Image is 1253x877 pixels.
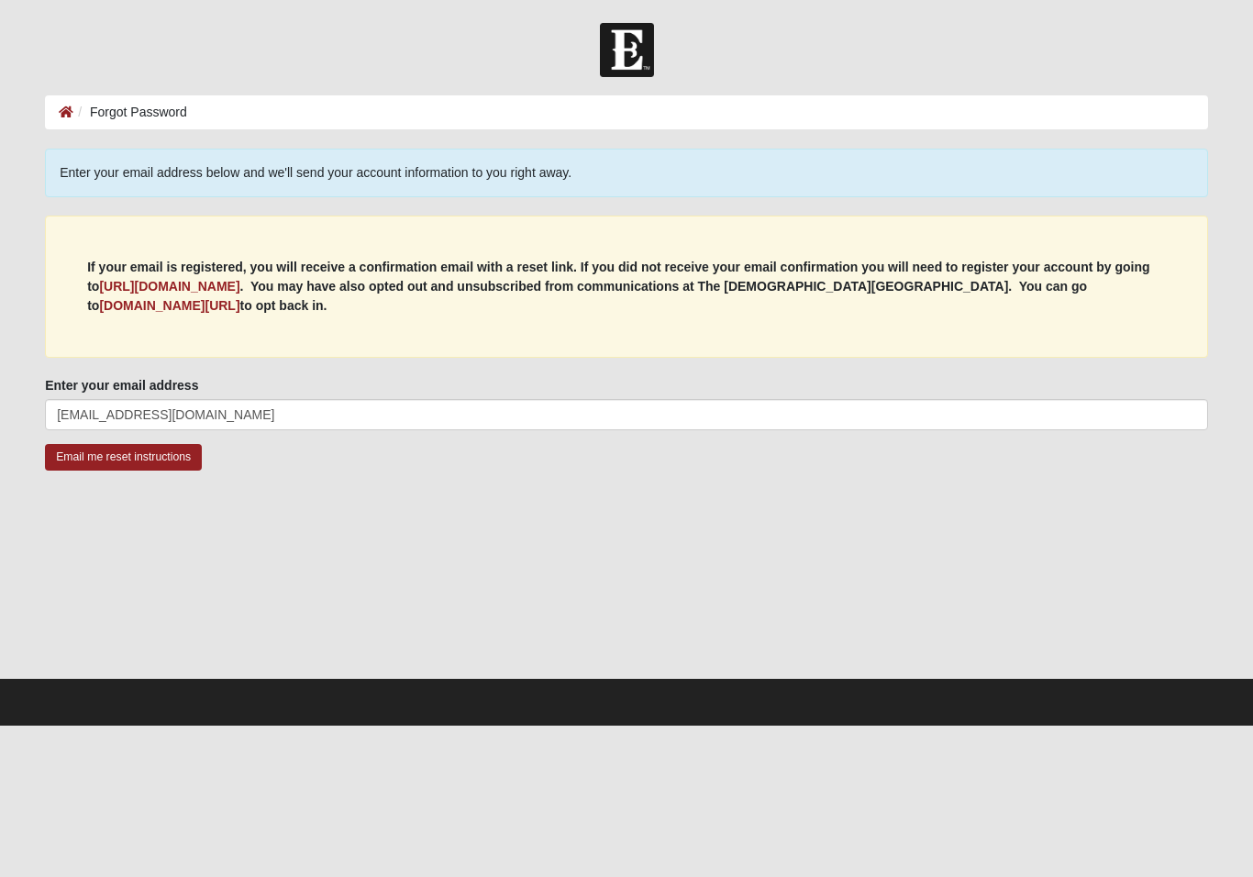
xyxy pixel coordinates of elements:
[99,279,239,294] a: [URL][DOMAIN_NAME]
[87,258,1166,316] p: If your email is registered, you will receive a confirmation email with a reset link. If you did ...
[45,149,1208,197] div: Enter your email address below and we'll send your account information to you right away.
[99,298,239,313] a: [DOMAIN_NAME][URL]
[73,103,187,122] li: Forgot Password
[600,23,654,77] img: Church of Eleven22 Logo
[45,444,202,471] input: Email me reset instructions
[45,376,198,394] label: Enter your email address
